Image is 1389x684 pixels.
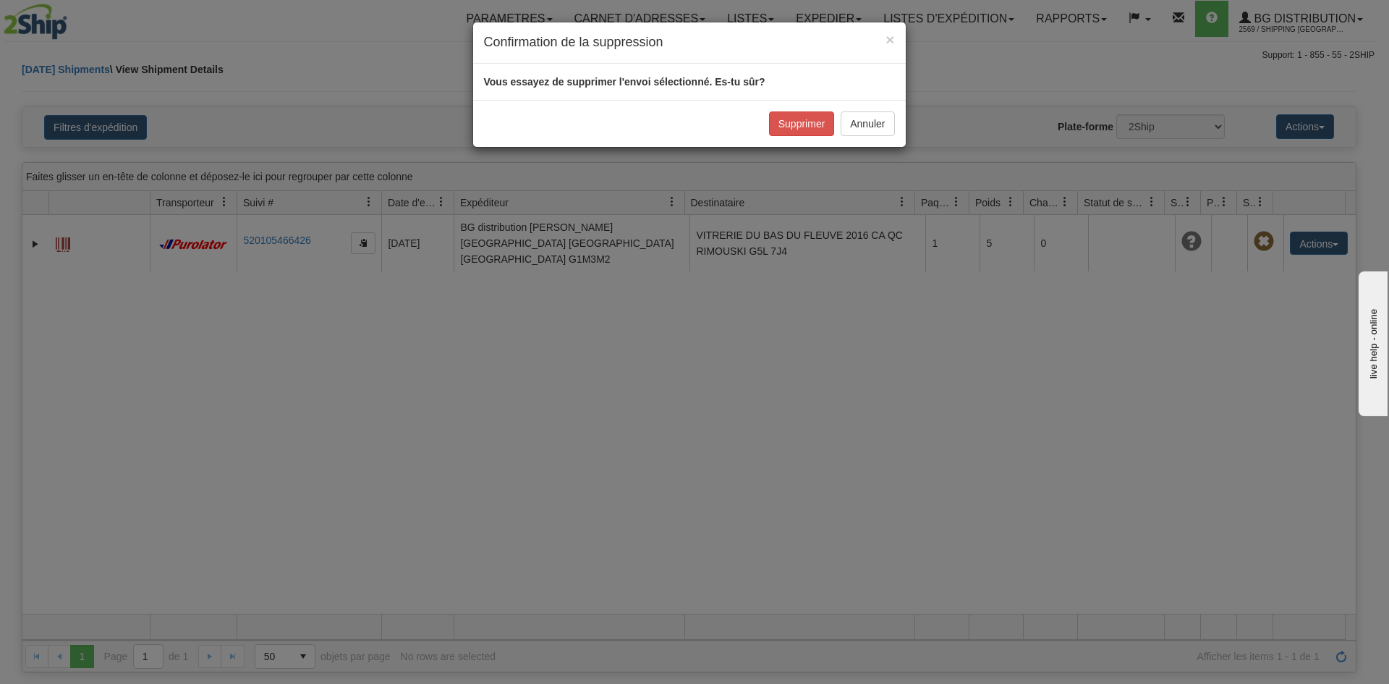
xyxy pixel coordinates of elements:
span: × [885,31,894,48]
button: Supprimer [769,111,835,136]
button: Annuler [841,111,894,136]
button: Close [885,32,894,47]
h4: Confirmation de la suppression [484,33,895,52]
div: live help - online [11,12,134,23]
iframe: chat widget [1356,268,1388,415]
strong: Vous essayez de supprimer l'envoi sélectionné. Es-tu sûr? [484,76,765,88]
